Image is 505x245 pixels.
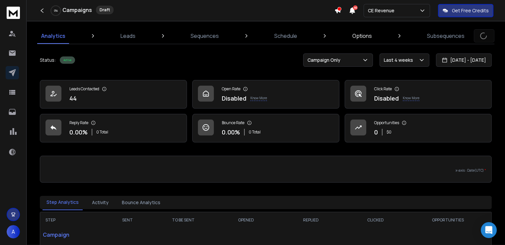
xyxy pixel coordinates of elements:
p: 0 [374,127,378,137]
a: Leads [117,28,139,44]
h1: Campaigns [62,6,92,14]
p: 0 Total [249,129,261,135]
p: Opportunities [374,120,399,125]
a: Click RateDisabledKnow More [345,80,492,109]
p: $ 0 [386,129,391,135]
th: TO BE SENT [149,212,217,228]
button: Step Analytics [42,195,83,210]
p: Options [352,32,372,40]
img: logo [7,7,20,19]
p: Disabled [222,94,246,103]
p: 0.00 % [222,127,240,137]
button: Bounce Analytics [118,195,164,210]
th: REPLIED [275,212,347,228]
button: A [7,225,20,238]
th: CLICKED [347,212,404,228]
a: Opportunities0$0 [345,114,492,142]
p: Open Rate [222,86,240,92]
th: SENT [106,212,149,228]
p: Know More [403,96,419,101]
a: Sequences [187,28,223,44]
a: Bounce Rate0.00%0 Total [192,114,339,142]
p: Campaign [40,228,106,241]
button: [DATE] - [DATE] [436,53,492,67]
th: OPENED [217,212,275,228]
p: 0.00 % [69,127,88,137]
p: Last 4 weeks [384,57,416,63]
div: Draft [96,6,114,14]
p: Reply Rate [69,120,88,125]
a: Schedule [270,28,301,44]
p: Status: [40,57,56,63]
a: Open RateDisabledKnow More [192,80,339,109]
p: Disabled [374,94,399,103]
a: Analytics [37,28,69,44]
div: Open Intercom Messenger [481,222,497,238]
span: 46 [353,5,358,10]
th: STEP [40,212,106,228]
a: Subsequences [423,28,468,44]
p: Click Rate [374,86,392,92]
p: Know More [250,96,267,101]
p: CE Revenue [368,7,397,14]
th: OPPORTUNITIES [404,212,491,228]
p: Campaign Only [307,57,343,63]
div: Active [60,56,75,64]
p: 44 [69,94,77,103]
button: Get Free Credits [438,4,493,17]
a: Leads Contacted44 [40,80,187,109]
p: x-axis : Date(UTC) [45,168,486,173]
p: Subsequences [427,32,464,40]
a: Options [348,28,376,44]
p: Leads [121,32,135,40]
p: 0 Total [96,129,108,135]
button: Activity [88,195,113,210]
p: Sequences [191,32,219,40]
p: 0 % [54,9,58,13]
p: Schedule [274,32,297,40]
p: Get Free Credits [452,7,489,14]
p: Leads Contacted [69,86,99,92]
p: Bounce Rate [222,120,244,125]
a: Reply Rate0.00%0 Total [40,114,187,142]
p: Analytics [41,32,65,40]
